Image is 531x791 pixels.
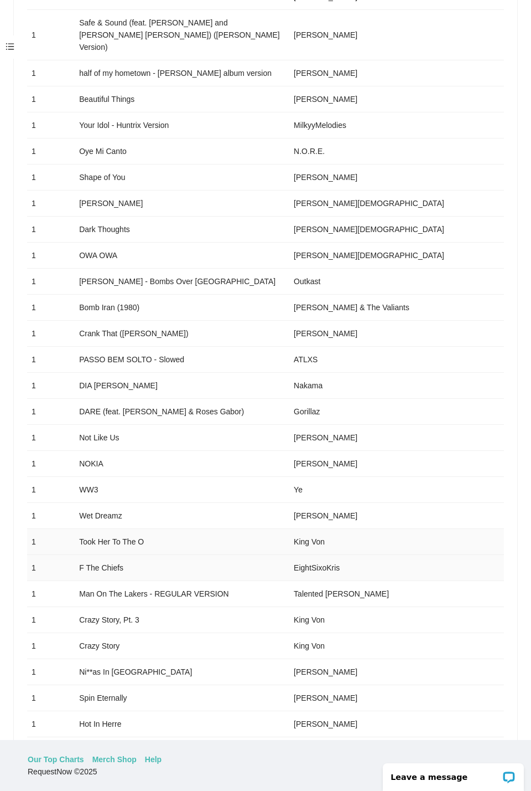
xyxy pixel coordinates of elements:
[75,347,289,373] td: PASSO BEM SOLTO - Slowed
[75,60,289,86] td: half of my hometown - [PERSON_NAME] album version
[289,503,504,529] td: [PERSON_NAME]
[27,295,75,321] td: 1
[289,685,504,711] td: [PERSON_NAME]
[75,373,289,399] td: DIA [PERSON_NAME]
[75,269,289,295] td: [PERSON_NAME] - Bombs Over [GEOGRAPHIC_DATA]
[27,10,75,60] td: 1
[289,477,504,503] td: Ye
[75,138,289,165] td: Oye Mi Canto
[27,112,75,138] td: 1
[75,165,289,191] td: Shape of You
[289,529,504,555] td: King Von
[75,191,289,217] td: [PERSON_NAME]
[289,295,504,321] td: [PERSON_NAME] & The Valiants
[27,451,75,477] td: 1
[75,86,289,112] td: Beautiful Things
[75,503,289,529] td: Wet Dreamz
[27,581,75,607] td: 1
[75,321,289,347] td: Crank That ([PERSON_NAME])
[27,347,75,373] td: 1
[75,737,289,763] td: All I Wanted
[289,555,504,581] td: EightSixoKris
[289,86,504,112] td: [PERSON_NAME]
[75,529,289,555] td: Took Her To The O
[289,217,504,243] td: [PERSON_NAME][DEMOGRAPHIC_DATA]
[75,685,289,711] td: Spin Eternally
[289,425,504,451] td: [PERSON_NAME]
[289,10,504,60] td: [PERSON_NAME]
[145,753,162,766] a: Help
[27,503,75,529] td: 1
[75,425,289,451] td: Not Like Us
[27,399,75,425] td: 1
[75,477,289,503] td: WW3
[27,555,75,581] td: 1
[27,60,75,86] td: 1
[289,321,504,347] td: [PERSON_NAME]
[27,321,75,347] td: 1
[289,165,504,191] td: [PERSON_NAME]
[289,659,504,685] td: [PERSON_NAME]
[27,217,75,243] td: 1
[289,737,504,763] td: [PERSON_NAME]
[27,86,75,112] td: 1
[27,685,75,711] td: 1
[289,607,504,633] td: King Von
[28,753,84,766] a: Our Top Charts
[75,451,289,477] td: NOKIA
[27,425,75,451] td: 1
[75,399,289,425] td: DARE (feat. [PERSON_NAME] & Roses Gabor)
[289,191,504,217] td: [PERSON_NAME][DEMOGRAPHIC_DATA]
[27,633,75,659] td: 1
[27,138,75,165] td: 1
[92,753,137,766] a: Merch Shop
[27,269,75,295] td: 1
[289,633,504,659] td: King Von
[27,243,75,269] td: 1
[27,165,75,191] td: 1
[27,191,75,217] td: 1
[289,60,504,86] td: [PERSON_NAME]
[75,555,289,581] td: F The Chiefs
[289,451,504,477] td: [PERSON_NAME]
[289,243,504,269] td: [PERSON_NAME][DEMOGRAPHIC_DATA]
[289,347,504,373] td: ATLXS
[27,711,75,737] td: 1
[27,477,75,503] td: 1
[289,373,504,399] td: Nakama
[75,711,289,737] td: Hot In Herre
[27,659,75,685] td: 1
[75,112,289,138] td: Your Idol - Huntrix Version
[27,529,75,555] td: 1
[289,581,504,607] td: Talented [PERSON_NAME]
[376,756,531,791] iframe: LiveChat chat widget
[289,138,504,165] td: N.O.R.E.
[28,766,501,778] div: RequestNow © 2025
[75,607,289,633] td: Crazy Story, Pt. 3
[75,633,289,659] td: Crazy Story
[75,581,289,607] td: Man On The Lakers - REGULAR VERSION
[75,10,289,60] td: Safe & Sound (feat. [PERSON_NAME] and [PERSON_NAME] [PERSON_NAME]) ([PERSON_NAME] Version)
[289,711,504,737] td: [PERSON_NAME]
[289,112,504,138] td: MilkyyMelodies
[27,737,75,763] td: 1
[289,269,504,295] td: Outkast
[27,373,75,399] td: 1
[289,399,504,425] td: Gorillaz
[27,607,75,633] td: 1
[75,295,289,321] td: Bomb Iran (1980)
[75,659,289,685] td: Ni**as In [GEOGRAPHIC_DATA]
[75,243,289,269] td: OWA OWA
[75,217,289,243] td: Dark Thoughts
